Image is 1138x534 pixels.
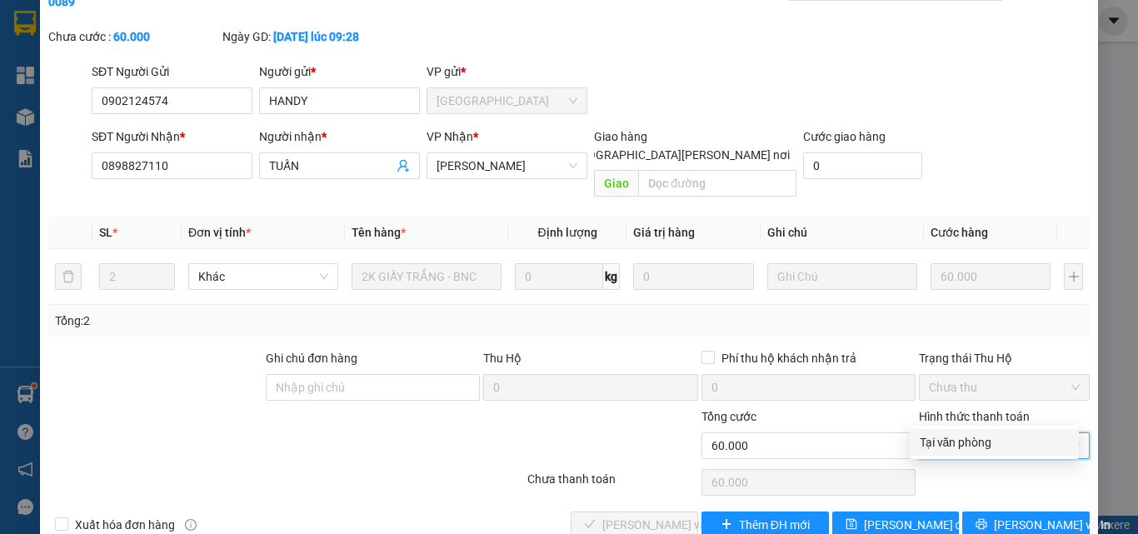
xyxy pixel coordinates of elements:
input: Dọc đường [638,170,796,197]
span: Khác [198,264,328,289]
input: 0 [633,263,753,290]
span: Tổng cước [701,410,756,423]
div: SĐT Người Gửi [92,62,252,81]
span: kg [603,263,620,290]
span: [PERSON_NAME] và In [994,516,1111,534]
button: plus [1064,263,1083,290]
b: 60.000 [113,30,150,43]
input: VD: Bàn, Ghế [352,263,502,290]
div: Chưa thanh toán [526,470,700,499]
span: plus [721,518,732,532]
span: save [846,518,857,532]
span: Đơn vị tính [188,226,251,239]
span: user-add [397,159,410,172]
label: Ghi chú đơn hàng [266,352,357,365]
div: Ngày GD: [222,27,393,46]
span: Thêm ĐH mới [739,516,810,534]
input: Cước giao hàng [803,152,922,179]
span: Giá trị hàng [633,226,695,239]
span: Xuất hóa đơn hàng [68,516,182,534]
span: Định lượng [537,226,596,239]
span: Cước hàng [931,226,988,239]
span: Tên hàng [352,226,406,239]
label: Cước giao hàng [803,130,886,143]
input: Ghi Chú [767,263,917,290]
div: Tại văn phòng [920,433,1069,452]
span: VP Nhận [427,130,473,143]
th: Ghi chú [761,217,924,249]
input: Ghi chú đơn hàng [266,374,480,401]
span: Sài Gòn [437,88,577,113]
span: printer [976,518,987,532]
input: 0 [931,263,1051,290]
span: [GEOGRAPHIC_DATA][PERSON_NAME] nơi [562,146,796,164]
div: Người nhận [259,127,420,146]
span: Giao [594,170,638,197]
div: Trạng thái Thu Hộ [919,349,1090,367]
div: Chưa cước : [48,27,219,46]
div: VP gửi [427,62,587,81]
span: SL [99,226,112,239]
label: Hình thức thanh toán [919,410,1030,423]
span: info-circle [185,519,197,531]
span: Chưa thu [929,375,1080,400]
div: Người gửi [259,62,420,81]
div: Tổng: 2 [55,312,441,330]
b: [DATE] lúc 09:28 [273,30,359,43]
span: Cao Tốc [437,153,577,178]
button: delete [55,263,82,290]
span: Phí thu hộ khách nhận trả [715,349,863,367]
span: Giao hàng [594,130,647,143]
span: Thu Hộ [483,352,522,365]
span: [PERSON_NAME] đổi [864,516,971,534]
div: SĐT Người Nhận [92,127,252,146]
